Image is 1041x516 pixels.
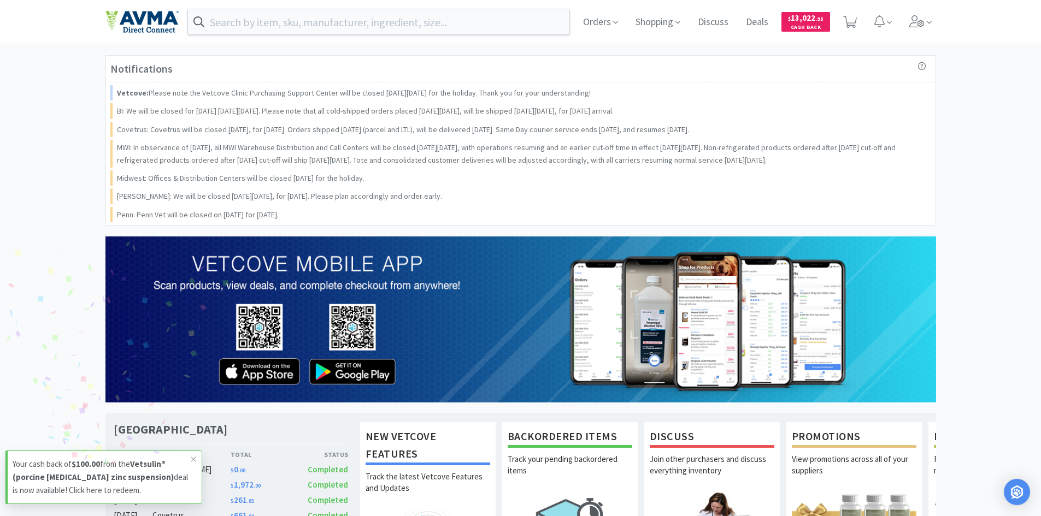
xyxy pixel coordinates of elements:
[650,428,774,448] h1: Discuss
[117,88,149,98] strong: Vetcove:
[231,464,245,475] span: 0
[247,497,254,505] span: . 85
[231,449,290,460] div: Total
[72,459,100,469] strong: $100.00
[792,453,916,491] p: View promotions across all of your suppliers
[117,190,442,202] p: [PERSON_NAME]: We will be closed [DATE][DATE], for [DATE]. Please plan accordingly and order early.
[117,105,614,117] p: BI: We will be closed for [DATE] [DATE][DATE]. Please note that all cold-shipped orders placed [D...
[231,495,254,505] span: 261
[117,141,927,166] p: MWI: In observance of [DATE], all MWI Warehouse Distribution and Call Centers will be closed [DAT...
[742,17,773,27] a: Deals
[117,172,364,184] p: Midwest: Offices & Distribution Centers will be closed [DATE] for the holiday.
[508,453,632,491] p: Track your pending backordered items
[508,428,632,448] h1: Backordered Items
[792,428,916,448] h1: Promotions
[117,123,689,135] p: Covetrus: Covetrus will be closed [DATE], for [DATE]. Orders shipped [DATE] (parcel and LTL), wil...
[110,60,173,78] h3: Notifications
[114,463,349,476] a: [DATE][PERSON_NAME]$0.00Completed
[308,479,348,490] span: Completed
[366,471,490,509] p: Track the latest Vetcove Features and Updates
[114,422,227,437] h1: [GEOGRAPHIC_DATA]
[781,7,830,37] a: $13,022.95Cash Back
[114,478,349,491] a: [DATE]Zoetis$1,972.00Completed
[650,453,774,491] p: Join other purchasers and discuss everything inventory
[1004,479,1030,505] div: Open Intercom Messenger
[308,495,348,505] span: Completed
[238,467,245,474] span: . 00
[290,449,349,460] div: Status
[231,482,234,489] span: $
[231,479,261,490] span: 1,972
[105,236,936,402] img: 169a39d576124ab08f10dc54d32f3ffd_4.png
[231,497,234,505] span: $
[117,209,279,221] p: Penn: Penn Vet will be closed on [DATE] for [DATE].
[366,428,490,465] h1: New Vetcove Features
[231,467,234,474] span: $
[815,15,824,22] span: . 95
[188,9,570,34] input: Search by item, sku, manufacturer, ingredient, size...
[152,449,231,460] div: Supplier
[788,15,791,22] span: $
[788,13,824,23] span: 13,022
[117,87,591,99] p: Please note the Vetcove Clinic Purchasing Support Center will be closed [DATE][DATE] for the holi...
[13,458,191,497] p: Your cash back of from the deal is now available! Click here to redeem.
[254,482,261,489] span: . 00
[308,464,348,475] span: Completed
[114,449,153,460] div: Date
[788,25,824,32] span: Cash Back
[693,17,733,27] a: Discuss
[105,10,179,33] img: e4e33dab9f054f5782a47901c742baa9_102.png
[114,494,349,507] a: [DATE]MWI$261.85Completed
